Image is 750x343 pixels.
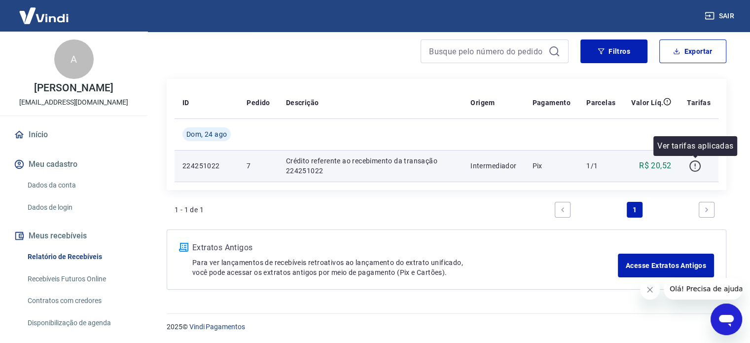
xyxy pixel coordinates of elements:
[703,7,738,25] button: Sair
[54,39,94,79] div: A
[12,0,76,31] img: Vindi
[24,313,136,333] a: Disponibilização de agenda
[580,39,647,63] button: Filtros
[24,291,136,311] a: Contratos com credores
[711,304,742,335] iframe: Botão para abrir a janela de mensagens
[34,83,113,93] p: [PERSON_NAME]
[12,225,136,247] button: Meus recebíveis
[429,44,544,59] input: Busque pelo número do pedido
[286,156,455,176] p: Crédito referente ao recebimento da transação 224251022
[470,98,495,108] p: Origem
[627,202,643,218] a: Page 1 is your current page
[192,242,618,254] p: Extratos Antigos
[555,202,571,218] a: Previous page
[586,98,615,108] p: Parcelas
[24,175,136,195] a: Dados da conta
[470,161,516,171] p: Intermediador
[618,254,714,277] a: Acesse Extratos Antigos
[286,98,319,108] p: Descrição
[182,98,189,108] p: ID
[167,322,726,332] p: 2025 ©
[664,278,742,300] iframe: Mensagem da empresa
[182,161,231,171] p: 224251022
[532,161,571,171] p: Pix
[6,7,83,15] span: Olá! Precisa de ajuda?
[532,98,571,108] p: Pagamento
[24,197,136,218] a: Dados de login
[586,161,615,171] p: 1/1
[12,124,136,146] a: Início
[19,97,128,108] p: [EMAIL_ADDRESS][DOMAIN_NAME]
[659,39,726,63] button: Exportar
[179,243,188,252] img: ícone
[639,160,671,172] p: R$ 20,52
[657,140,733,152] p: Ver tarifas aplicadas
[186,129,227,139] span: Dom, 24 ago
[192,258,618,277] p: Para ver lançamentos de recebíveis retroativos ao lançamento do extrato unificado, você pode aces...
[247,161,270,171] p: 7
[631,98,663,108] p: Valor Líq.
[551,198,718,222] ul: Pagination
[189,323,245,331] a: Vindi Pagamentos
[12,153,136,175] button: Meu cadastro
[24,247,136,267] a: Relatório de Recebíveis
[24,269,136,289] a: Recebíveis Futuros Online
[247,98,270,108] p: Pedido
[640,280,660,300] iframe: Fechar mensagem
[699,202,714,218] a: Next page
[687,98,711,108] p: Tarifas
[175,205,204,215] p: 1 - 1 de 1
